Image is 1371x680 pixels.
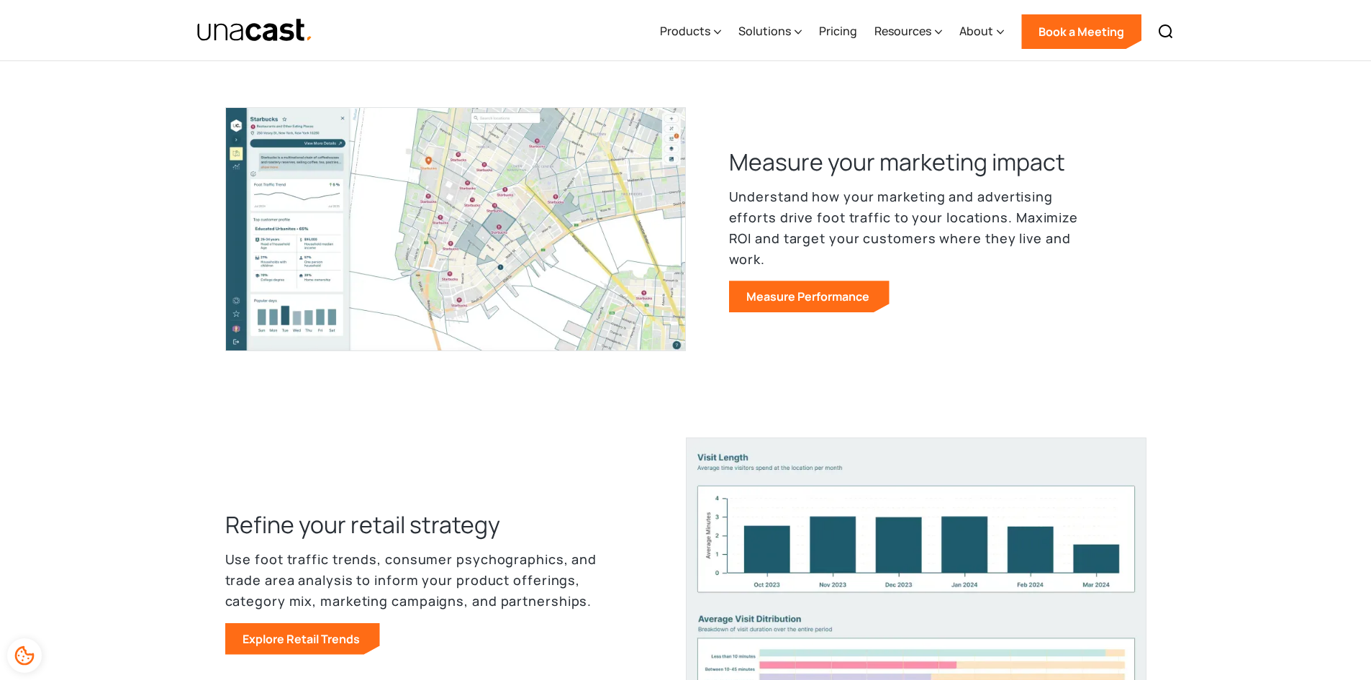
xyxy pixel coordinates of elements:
div: Products [660,22,710,40]
a: Book a Meeting [1021,14,1141,49]
div: Resources [874,2,942,61]
a: Measure Performance [729,281,890,312]
p: Use foot traffic trends, consumer psychographics, and trade area analysis to inform your product ... [225,549,599,611]
a: home [196,18,314,43]
div: Cookie Preferences [7,638,42,673]
div: Products [660,2,721,61]
img: Search icon [1157,23,1175,40]
h3: Measure your marketing impact [729,146,1065,178]
div: Resources [874,22,931,40]
div: About [959,2,1004,61]
div: About [959,22,993,40]
img: Unacast text logo [196,18,314,43]
a: Pricing [819,2,857,61]
p: Understand how your marketing and advertising efforts drive foot traffic to your locations. Maxim... [729,186,1103,269]
h3: Refine your retail strategy [225,509,500,540]
div: Solutions [738,22,791,40]
a: Explore Retail Trends [225,623,380,655]
div: Solutions [738,2,802,61]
